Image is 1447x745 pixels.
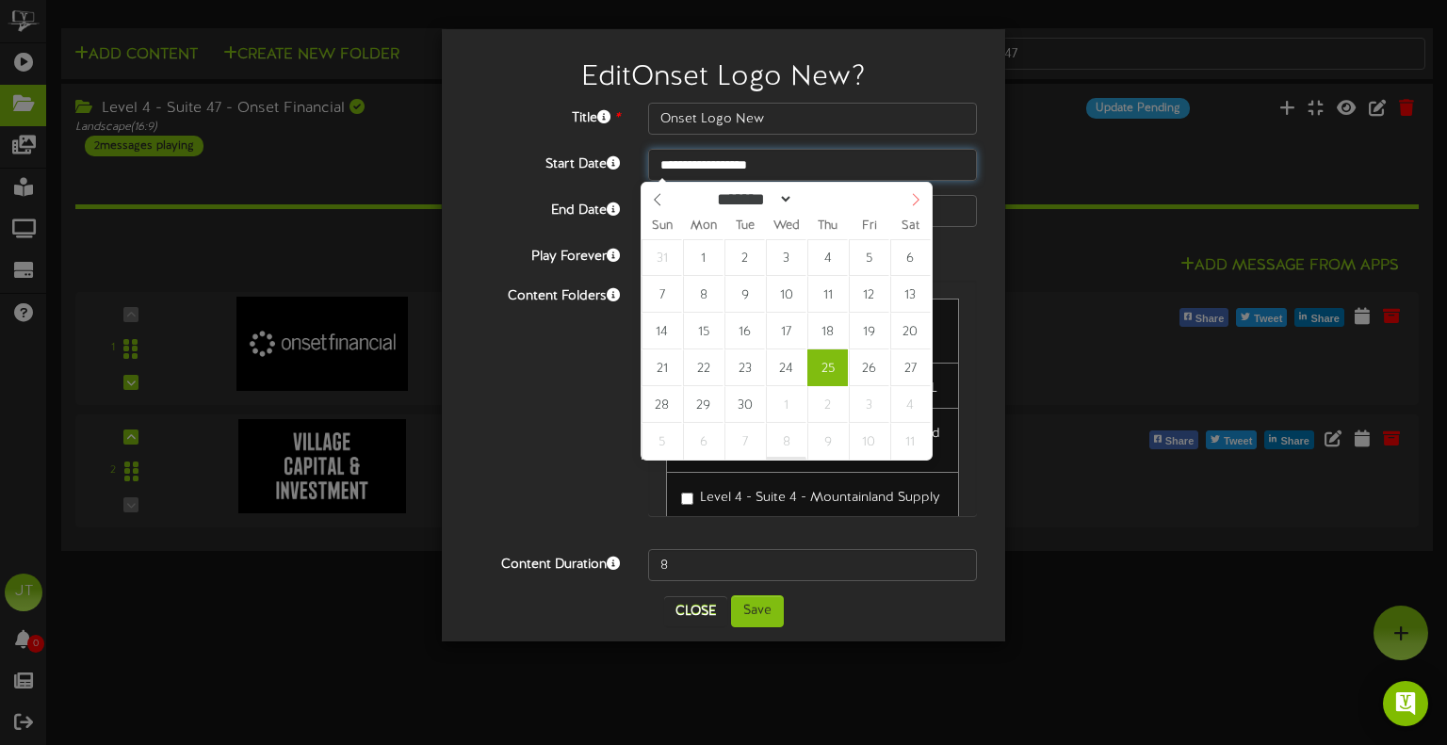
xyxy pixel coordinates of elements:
input: 15 [648,549,977,581]
span: October 11, 2025 [890,423,931,460]
span: Mon [683,220,724,233]
span: Wed [766,220,807,233]
span: October 3, 2025 [849,386,889,423]
div: Open Intercom Messenger [1383,681,1428,726]
input: Level 4 - Suite 4 - Mountainland Supply [681,493,693,505]
span: Sat [890,220,932,233]
span: October 9, 2025 [807,423,848,460]
label: Title [456,103,634,128]
span: September 15, 2025 [683,313,723,349]
span: September 11, 2025 [807,276,848,313]
span: Fri [849,220,890,233]
span: September 30, 2025 [724,386,765,423]
span: October 7, 2025 [724,423,765,460]
span: September 16, 2025 [724,313,765,349]
span: September 28, 2025 [642,386,682,423]
span: September 4, 2025 [807,239,848,276]
span: September 7, 2025 [642,276,682,313]
label: Play Forever [456,241,634,267]
span: September 1, 2025 [683,239,723,276]
span: Thu [807,220,849,233]
label: End Date [456,195,634,220]
span: September 18, 2025 [807,313,848,349]
button: Close [664,596,727,626]
h2: Edit Onset Logo New ? [470,62,977,93]
span: September 26, 2025 [849,349,889,386]
label: Content Duration [456,549,634,575]
span: September 21, 2025 [642,349,682,386]
span: September 27, 2025 [890,349,931,386]
span: September 23, 2025 [724,349,765,386]
span: September 2, 2025 [724,239,765,276]
span: September 8, 2025 [683,276,723,313]
button: Save [731,595,784,627]
span: September 13, 2025 [890,276,931,313]
span: September 3, 2025 [766,239,806,276]
span: October 5, 2025 [642,423,682,460]
span: Level 4 - Suite 4 - Mountainland Supply [700,491,940,505]
span: September 19, 2025 [849,313,889,349]
input: Year [793,189,861,209]
span: October 6, 2025 [683,423,723,460]
span: October 10, 2025 [849,423,889,460]
span: October 1, 2025 [766,386,806,423]
span: Sun [642,220,683,233]
input: Title [648,103,977,135]
span: August 31, 2025 [642,239,682,276]
span: September 6, 2025 [890,239,931,276]
span: September 24, 2025 [766,349,806,386]
span: September 29, 2025 [683,386,723,423]
span: September 25, 2025 [807,349,848,386]
label: Content Folders [456,281,634,306]
span: September 14, 2025 [642,313,682,349]
span: October 8, 2025 [766,423,806,460]
label: Start Date [456,149,634,174]
span: September 20, 2025 [890,313,931,349]
span: October 2, 2025 [807,386,848,423]
span: September 10, 2025 [766,276,806,313]
span: September 9, 2025 [724,276,765,313]
span: September 5, 2025 [849,239,889,276]
span: Tue [724,220,766,233]
span: September 12, 2025 [849,276,889,313]
span: September 17, 2025 [766,313,806,349]
span: September 22, 2025 [683,349,723,386]
span: October 4, 2025 [890,386,931,423]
